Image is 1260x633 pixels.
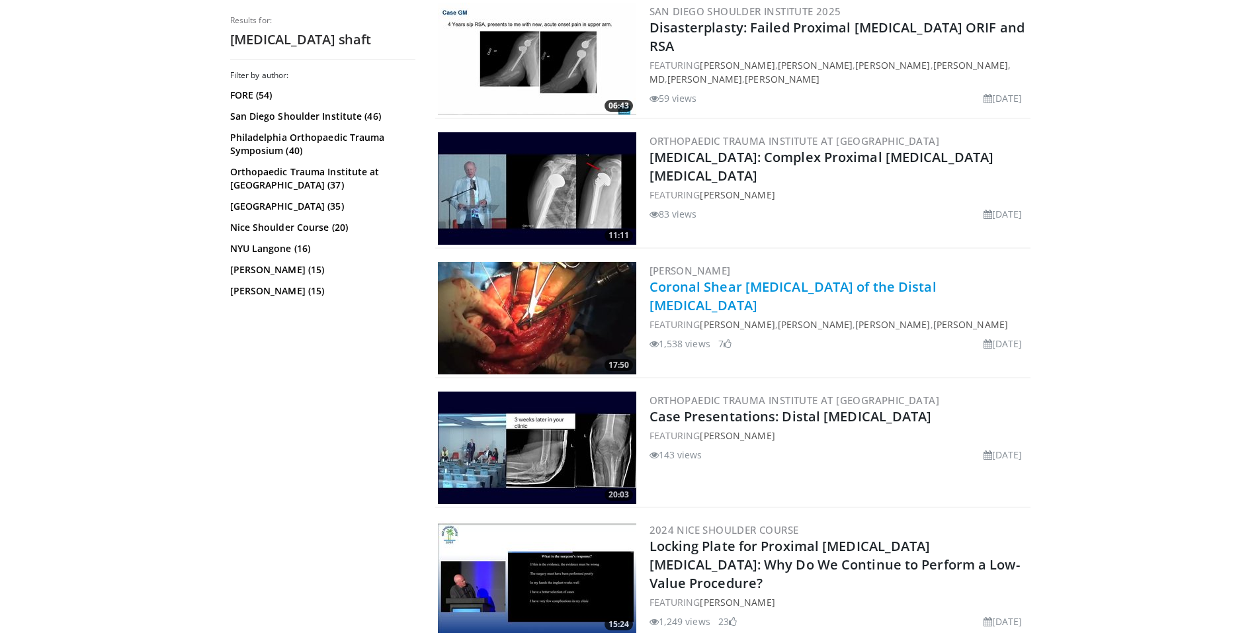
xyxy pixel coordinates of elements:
[230,110,412,123] a: San Diego Shoulder Institute (46)
[718,614,737,628] li: 23
[650,188,1028,202] div: FEATURING
[650,317,1028,331] div: FEATURING , , ,
[650,429,1028,443] div: FEATURING
[230,242,412,255] a: NYU Langone (16)
[650,537,1020,592] a: Locking Plate for Proximal [MEDICAL_DATA] [MEDICAL_DATA]: Why Do We Continue to Perform a Low-Val...
[933,318,1008,331] a: [PERSON_NAME]
[984,337,1023,351] li: [DATE]
[438,392,636,504] a: 20:03
[605,100,633,112] span: 06:43
[650,523,799,536] a: 2024 Nice Shoulder Course
[230,31,415,48] h2: [MEDICAL_DATA] shaft
[984,614,1023,628] li: [DATE]
[230,89,412,102] a: FORE (54)
[855,318,930,331] a: [PERSON_NAME]
[230,263,412,276] a: [PERSON_NAME] (15)
[230,15,415,26] p: Results for:
[650,19,1025,55] a: Disasterplasty: Failed Proximal [MEDICAL_DATA] ORIF and RSA
[778,318,853,331] a: [PERSON_NAME]
[700,59,775,71] a: [PERSON_NAME]
[230,200,412,213] a: [GEOGRAPHIC_DATA] (35)
[650,91,697,105] li: 59 views
[700,189,775,201] a: [PERSON_NAME]
[230,70,415,81] h3: Filter by author:
[230,284,412,298] a: [PERSON_NAME] (15)
[650,264,731,277] a: [PERSON_NAME]
[438,132,636,245] a: 11:11
[700,429,775,442] a: [PERSON_NAME]
[605,359,633,371] span: 17:50
[650,148,994,185] a: [MEDICAL_DATA]: Complex Proximal [MEDICAL_DATA] [MEDICAL_DATA]
[650,278,937,314] a: Coronal Shear [MEDICAL_DATA] of the Distal [MEDICAL_DATA]
[230,221,412,234] a: Nice Shoulder Course (20)
[438,132,636,245] img: 4fbef64c-4323-41e7-b606-00defa6b6c87.300x170_q85_crop-smart_upscale.jpg
[438,262,636,374] a: 17:50
[605,230,633,241] span: 11:11
[745,73,819,85] a: [PERSON_NAME]
[650,448,702,462] li: 143 views
[230,165,412,192] a: Orthopaedic Trauma Institute at [GEOGRAPHIC_DATA] (37)
[650,595,1028,609] div: FEATURING
[650,337,710,351] li: 1,538 views
[984,448,1023,462] li: [DATE]
[667,73,742,85] a: [PERSON_NAME]
[650,407,932,425] a: Case Presentations: Distal [MEDICAL_DATA]
[984,207,1023,221] li: [DATE]
[984,91,1023,105] li: [DATE]
[650,58,1028,86] div: FEATURING , , , , ,
[438,3,636,115] a: 06:43
[605,618,633,630] span: 15:24
[438,262,636,374] img: ac8baac7-4924-4fd7-8ded-201101107d91.300x170_q85_crop-smart_upscale.jpg
[438,392,636,504] img: a7bce0dd-180f-4888-9407-4d22d73d9df9.300x170_q85_crop-smart_upscale.jpg
[650,394,940,407] a: Orthopaedic Trauma Institute at [GEOGRAPHIC_DATA]
[230,131,412,157] a: Philadelphia Orthopaedic Trauma Symposium (40)
[700,596,775,609] a: [PERSON_NAME]
[650,134,940,148] a: Orthopaedic Trauma Institute at [GEOGRAPHIC_DATA]
[650,5,841,18] a: San Diego Shoulder Institute 2025
[700,318,775,331] a: [PERSON_NAME]
[855,59,930,71] a: [PERSON_NAME]
[650,207,697,221] li: 83 views
[718,337,732,351] li: 7
[650,614,710,628] li: 1,249 views
[438,3,636,115] img: a551b802-76a4-4d9e-a489-3cc02d2b4f4c.300x170_q85_crop-smart_upscale.jpg
[778,59,853,71] a: [PERSON_NAME]
[605,489,633,501] span: 20:03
